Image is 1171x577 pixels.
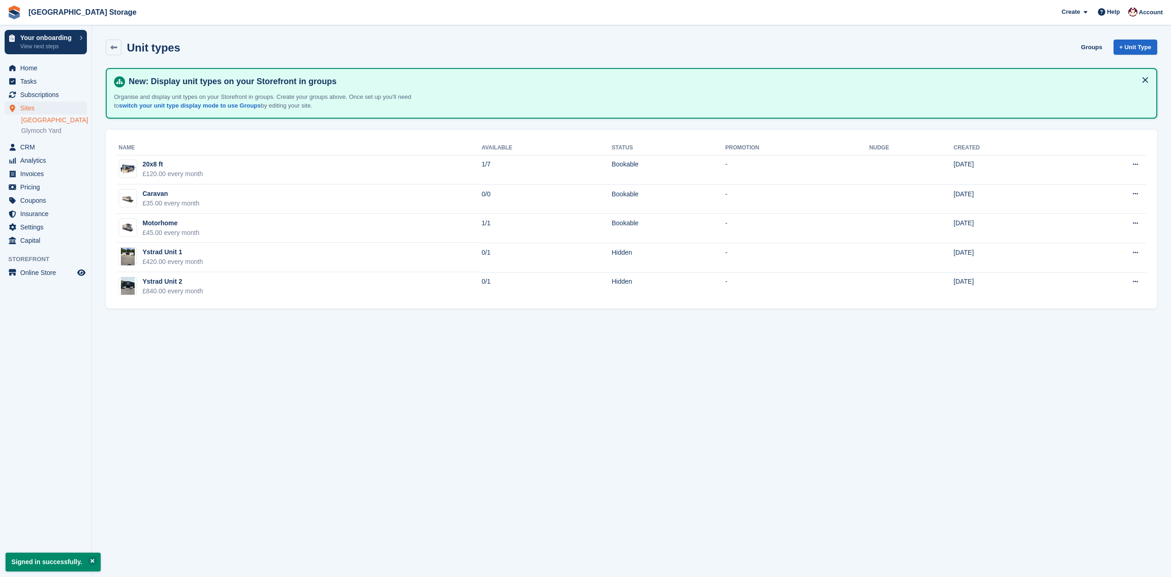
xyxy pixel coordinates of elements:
[143,218,200,228] div: Motorhome
[20,62,75,74] span: Home
[725,272,869,301] td: -
[5,102,87,114] a: menu
[20,42,75,51] p: View next steps
[5,30,87,54] a: Your onboarding View next steps
[20,221,75,234] span: Settings
[5,88,87,101] a: menu
[20,34,75,41] p: Your onboarding
[20,102,75,114] span: Sites
[5,234,87,247] a: menu
[6,553,101,571] p: Signed in successfully.
[119,162,137,176] img: 20-ft-container.jpg
[143,189,200,199] div: Caravan
[121,277,135,295] img: IMG_0056.jpeg
[611,155,725,184] td: Bookable
[119,223,137,233] img: Campervan.jpeg
[143,160,203,169] div: 20x8 ft
[481,243,611,272] td: 0/1
[481,272,611,301] td: 0/1
[121,247,135,266] img: IMG_0057.jpeg
[20,154,75,167] span: Analytics
[5,221,87,234] a: menu
[20,207,75,220] span: Insurance
[125,76,1149,87] h4: New: Display unit types on your Storefront in groups
[25,5,140,20] a: [GEOGRAPHIC_DATA] Storage
[725,184,869,214] td: -
[8,255,91,264] span: Storefront
[20,167,75,180] span: Invoices
[611,214,725,243] td: Bookable
[1062,7,1080,17] span: Create
[611,141,725,155] th: Status
[954,141,1065,155] th: Created
[143,228,200,238] div: £45.00 every month
[20,234,75,247] span: Capital
[20,75,75,88] span: Tasks
[5,154,87,167] a: menu
[5,207,87,220] a: menu
[20,266,75,279] span: Online Store
[20,141,75,154] span: CRM
[954,184,1065,214] td: [DATE]
[481,184,611,214] td: 0/0
[869,141,954,155] th: Nudge
[725,214,869,243] td: -
[143,286,203,296] div: £840.00 every month
[20,181,75,194] span: Pricing
[1139,8,1163,17] span: Account
[954,214,1065,243] td: [DATE]
[725,155,869,184] td: -
[76,267,87,278] a: Preview store
[1077,40,1106,55] a: Groups
[143,169,203,179] div: £120.00 every month
[143,199,200,208] div: £35.00 every month
[5,181,87,194] a: menu
[1128,7,1137,17] img: Andrew Lacey
[119,102,261,109] a: switch your unit type display mode to use Groups
[1107,7,1120,17] span: Help
[5,266,87,279] a: menu
[7,6,21,19] img: stora-icon-8386f47178a22dfd0bd8f6a31ec36ba5ce8667c1dd55bd0f319d3a0aa187defe.svg
[5,167,87,180] a: menu
[114,92,436,110] p: Organise and display unit types on your Storefront in groups. Create your groups above. Once set ...
[611,272,725,301] td: Hidden
[21,126,87,135] a: Glymoch Yard
[143,257,203,267] div: £420.00 every month
[127,41,180,54] h2: Unit types
[611,184,725,214] td: Bookable
[5,62,87,74] a: menu
[20,194,75,207] span: Coupons
[954,272,1065,301] td: [DATE]
[481,155,611,184] td: 1/7
[481,214,611,243] td: 1/1
[117,141,481,155] th: Name
[143,277,203,286] div: Ystrad Unit 2
[21,116,87,125] a: [GEOGRAPHIC_DATA]
[954,155,1065,184] td: [DATE]
[611,243,725,272] td: Hidden
[20,88,75,101] span: Subscriptions
[725,141,869,155] th: Promotion
[143,247,203,257] div: Ystrad Unit 1
[481,141,611,155] th: Available
[119,193,137,203] img: Caravan%20-%20R.jpeg
[725,243,869,272] td: -
[954,243,1065,272] td: [DATE]
[1114,40,1157,55] a: + Unit Type
[5,194,87,207] a: menu
[5,75,87,88] a: menu
[5,141,87,154] a: menu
